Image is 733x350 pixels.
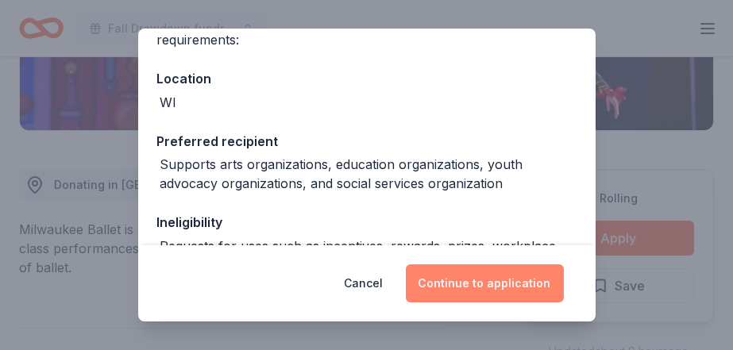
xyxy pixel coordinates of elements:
[160,237,577,275] div: Requests for uses such as incentives, rewards, prizes, workplace campaigns
[160,155,577,193] div: Supports arts organizations, education organizations, youth advocacy organizations, and social se...
[406,264,564,302] button: Continue to application
[157,68,577,89] div: Location
[157,212,577,233] div: Ineligibility
[160,93,177,112] div: WI
[157,11,577,49] div: Before applying, please make sure you fulfill the following requirements:
[157,131,577,152] div: Preferred recipient
[345,264,384,302] button: Cancel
